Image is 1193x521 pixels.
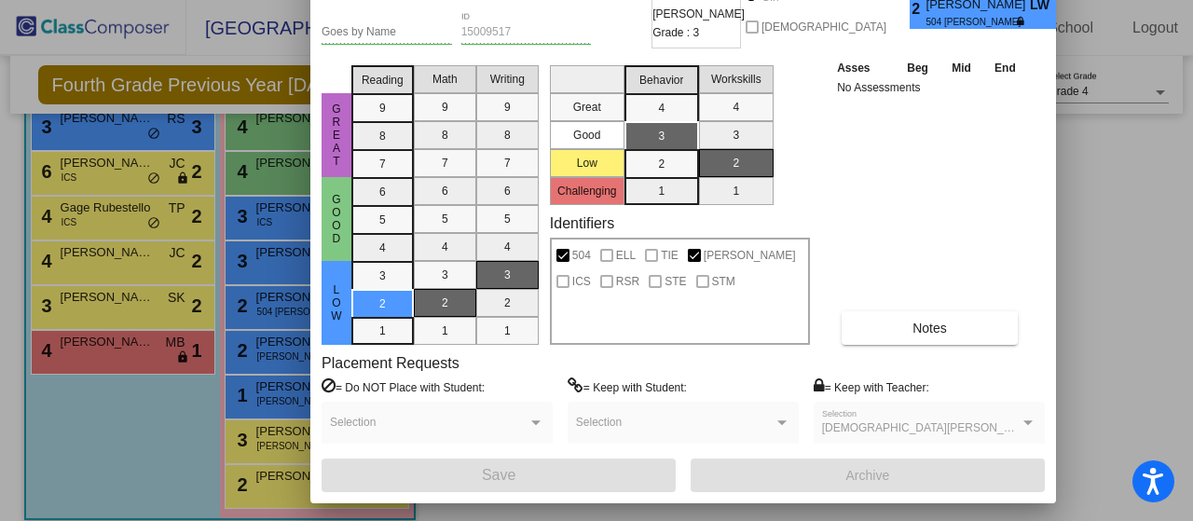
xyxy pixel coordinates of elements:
input: Enter ID [461,26,592,39]
label: = Keep with Student: [568,377,687,396]
label: Placement Requests [322,354,459,372]
span: Notes [912,321,947,336]
span: Low [328,283,345,322]
td: No Assessments [832,78,1028,97]
span: Archive [846,468,890,483]
span: [DEMOGRAPHIC_DATA][PERSON_NAME] [822,421,1039,434]
span: RSR [616,270,639,293]
span: 504 [572,244,591,267]
span: Good [328,193,345,245]
span: [PERSON_NAME] [704,244,796,267]
label: = Keep with Teacher: [814,377,929,396]
button: Save [322,459,676,492]
button: Archive [691,459,1045,492]
input: goes by name [322,26,452,39]
span: [DEMOGRAPHIC_DATA] [761,16,886,38]
span: 504 [PERSON_NAME] [926,15,1017,29]
th: Asses [832,58,895,78]
span: Save [482,467,515,483]
button: Notes [842,311,1018,345]
th: Beg [895,58,939,78]
label: Identifiers [550,214,614,232]
th: Mid [940,58,982,78]
span: TIE [661,244,679,267]
th: End [982,58,1027,78]
span: Grade : 3 [652,23,699,42]
label: = Do NOT Place with Student: [322,377,485,396]
span: STE [665,270,686,293]
span: ICS [572,270,591,293]
span: ELL [616,244,636,267]
span: Great [328,103,345,168]
span: STM [712,270,735,293]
